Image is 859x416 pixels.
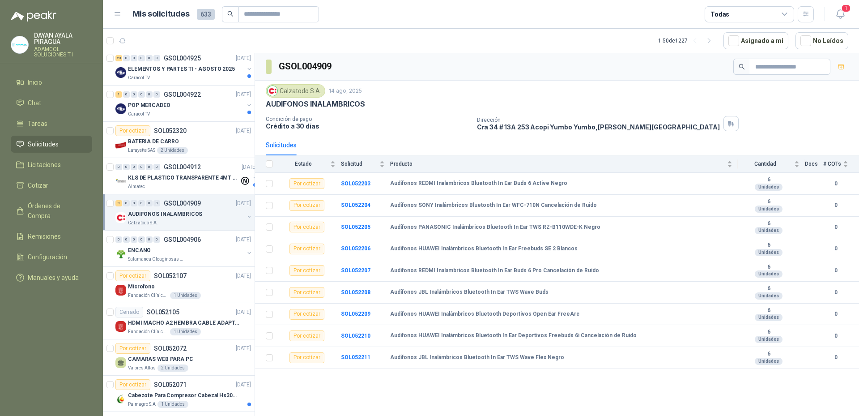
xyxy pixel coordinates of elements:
a: Licitaciones [11,156,92,173]
span: Estado [278,161,328,167]
div: 0 [153,91,160,98]
p: POP MERCADEO [128,101,170,110]
p: Microfono [128,283,155,291]
div: 0 [153,200,160,206]
b: 6 [738,198,799,206]
img: Company Logo [115,103,126,114]
p: GSOL004906 [164,236,201,243]
p: [DATE] [236,127,251,135]
b: SOL052211 [341,354,370,360]
div: Por cotizar [289,287,324,298]
p: GSOL004925 [164,55,201,61]
p: GSOL004912 [164,164,201,170]
img: Logo peakr [11,11,56,21]
p: 14 ago, 2025 [329,87,362,95]
span: search [227,11,234,17]
p: [DATE] [242,163,257,172]
span: Licitaciones [28,160,61,170]
p: GSOL004922 [164,91,201,98]
div: Por cotizar [289,200,324,211]
p: Cabezote Para Compresor Cabezal Hs3065a Nuevo Marca 3hp [128,391,239,400]
div: Todas [710,9,729,19]
div: Unidades [755,206,782,213]
div: Unidades [755,270,782,278]
p: Cra 34 # 13A 253 Acopi Yumbo Yumbo , [PERSON_NAME][GEOGRAPHIC_DATA] [477,123,720,131]
img: Company Logo [268,86,277,96]
div: Por cotizar [289,330,324,341]
div: 0 [131,236,137,243]
b: 6 [738,307,799,314]
p: SOL052320 [154,128,187,134]
div: Por cotizar [115,125,150,136]
b: 0 [823,201,848,210]
p: SOL052071 [154,382,187,388]
div: 1 [115,91,122,98]
b: Audífonos JBL Inalámbricos Bluetooth In Ear TWS Wave Flex Negro [390,354,564,361]
p: Almatec [128,183,145,190]
b: Audífonos PANASONIC Inalámbricos Bluetooth In Ear TWS RZ-B110WDE-K Negro [390,224,600,231]
b: 6 [738,242,799,249]
div: 2 Unidades [157,147,188,154]
b: 6 [738,264,799,271]
div: 0 [115,236,122,243]
span: Tareas [28,119,47,129]
a: SOL052203 [341,180,370,187]
span: Configuración [28,252,67,262]
a: SOL052204 [341,202,370,208]
p: GSOL004909 [164,200,201,206]
b: 0 [823,244,848,253]
a: SOL052205 [341,224,370,230]
p: DAYAN AYALA PIRAGUA [34,32,92,45]
span: # COTs [823,161,841,167]
div: 1 Unidades [170,328,201,335]
p: SOL052072 [154,345,187,352]
div: 2 Unidades [157,365,188,372]
span: search [739,64,745,70]
b: SOL052209 [341,311,370,317]
div: Por cotizar [115,379,150,390]
div: 9 [115,200,122,206]
p: Caracol TV [128,111,150,118]
div: Por cotizar [115,270,150,281]
span: Solicitudes [28,139,59,149]
div: 0 [146,91,153,98]
a: Manuales y ayuda [11,269,92,286]
p: KLS DE PLASTICO TRANSPARENTE 4MT CAL 4 Y CINTA TRA [128,174,239,182]
p: [DATE] [236,199,251,208]
p: Dirección [477,117,720,123]
div: Unidades [755,292,782,300]
p: ENCANO [128,246,151,255]
span: Remisiones [28,232,61,241]
th: Estado [278,155,341,173]
div: 0 [138,55,145,61]
b: Audifonos HUAWEI Inalámbricos Bluetooth In Ear Deportivos Freebuds 6i Cancelación de Ruido [390,332,637,339]
img: Company Logo [115,67,126,78]
th: Docs [805,155,823,173]
p: HDMI MACHO A2 HEMBRA CABLE ADAPTADOR CONVERTIDOR FOR MONIT [128,319,239,327]
span: Inicio [28,77,42,87]
div: Unidades [755,358,782,365]
div: 0 [131,91,137,98]
div: 0 [138,236,145,243]
a: Solicitudes [11,136,92,153]
b: Audífonos SONY Inalámbricos Bluetooth In Ear WFC-710N Cancelación de Ruido [390,202,597,209]
div: 0 [153,164,160,170]
a: Por cotizarSOL052107[DATE] Company LogoMicrofonoFundación Clínica Shaio1 Unidades [103,267,255,303]
button: No Leídos [795,32,848,49]
img: Company Logo [115,176,126,187]
a: SOL052206 [341,245,370,252]
p: [DATE] [236,90,251,99]
a: Remisiones [11,228,92,245]
img: Company Logo [115,321,126,332]
p: Calzatodo S.A. [128,219,158,227]
div: 0 [138,164,145,170]
a: Inicio [11,74,92,91]
b: 0 [823,332,848,340]
p: [DATE] [236,54,251,63]
div: Cerrado [115,307,143,317]
div: 0 [131,200,137,206]
div: 0 [123,91,130,98]
div: 0 [146,55,153,61]
p: ADAMCOL SOLUCIONES T.I [34,47,92,57]
div: Unidades [755,336,782,343]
